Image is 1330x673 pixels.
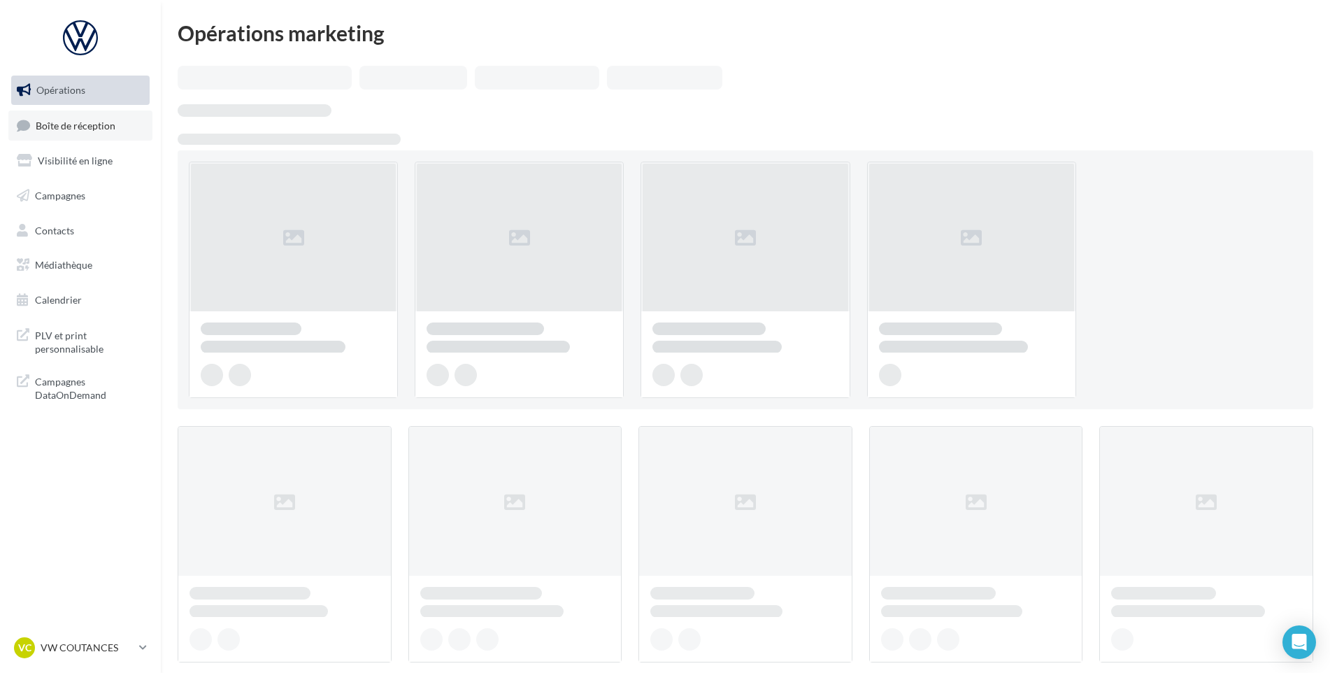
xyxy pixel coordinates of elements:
span: Calendrier [35,294,82,306]
a: Calendrier [8,285,152,315]
a: Boîte de réception [8,111,152,141]
span: Médiathèque [35,259,92,271]
p: VW COUTANCES [41,641,134,655]
a: Médiathèque [8,250,152,280]
div: Opérations marketing [178,22,1313,43]
span: Opérations [36,84,85,96]
span: PLV et print personnalisable [35,326,144,356]
span: Contacts [35,224,74,236]
span: Visibilité en ligne [38,155,113,167]
a: Contacts [8,216,152,246]
a: Opérations [8,76,152,105]
span: Boîte de réception [36,119,115,131]
a: Visibilité en ligne [8,146,152,176]
span: Campagnes DataOnDemand [35,372,144,402]
a: PLV et print personnalisable [8,320,152,362]
span: Campagnes [35,190,85,201]
div: Open Intercom Messenger [1282,625,1316,659]
a: Campagnes DataOnDemand [8,367,152,408]
a: VC VW COUTANCES [11,635,150,661]
a: Campagnes [8,181,152,211]
span: VC [18,641,31,655]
